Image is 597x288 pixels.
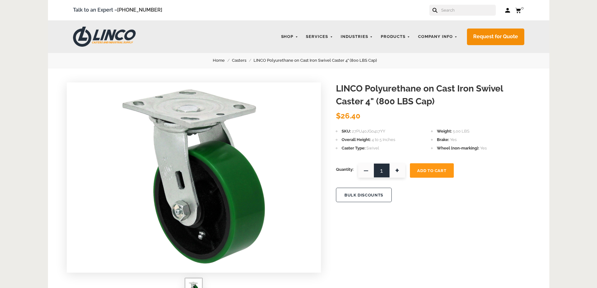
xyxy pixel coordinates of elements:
span: Add To Cart [417,168,446,173]
button: BULK DISCOUNTS [336,188,392,202]
img: LINCO CASTERS & INDUSTRIAL SUPPLY [73,27,136,47]
span: Yes [450,137,457,142]
a: Log in [505,7,511,13]
img: LINCO Polyurethane on Cast Iron Swivel Caster 4" (800 LBS Cap) [115,82,273,270]
span: 0 [521,6,524,10]
a: LINCO Polyurethane on Cast Iron Swivel Caster 4" (800 LBS Cap) [254,57,384,64]
a: Company Info [415,31,461,43]
span: 27PU40JG0417YY [352,129,385,134]
h1: LINCO Polyurethane on Cast Iron Swivel Caster 4" (800 LBS Cap) [336,82,531,108]
span: Wheel (non-marking) [437,146,479,150]
span: $26.40 [336,111,360,120]
a: 0 [515,6,524,14]
a: Request for Quote [467,29,524,45]
span: Caster Type [342,146,365,150]
a: Services [303,31,336,43]
span: Talk to an Expert – [73,6,162,14]
span: Quantity [336,163,353,176]
a: [PHONE_NUMBER] [117,7,162,13]
input: Search [441,5,496,16]
span: 4 to 5 Inches [372,137,395,142]
a: Casters [232,57,254,64]
span: Weight [437,129,452,134]
span: Overall Height [342,137,371,142]
span: SKU [342,129,351,134]
a: Industries [338,31,376,43]
span: — [358,163,374,178]
a: Shop [278,31,301,43]
span: Swivel [366,146,379,150]
a: Products [378,31,413,43]
button: Add To Cart [410,163,454,178]
span: Yes [480,146,487,150]
span: Brake [437,137,449,142]
span: 5.00 LBS [453,129,469,134]
span: + [390,163,405,178]
a: Home [213,57,232,64]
